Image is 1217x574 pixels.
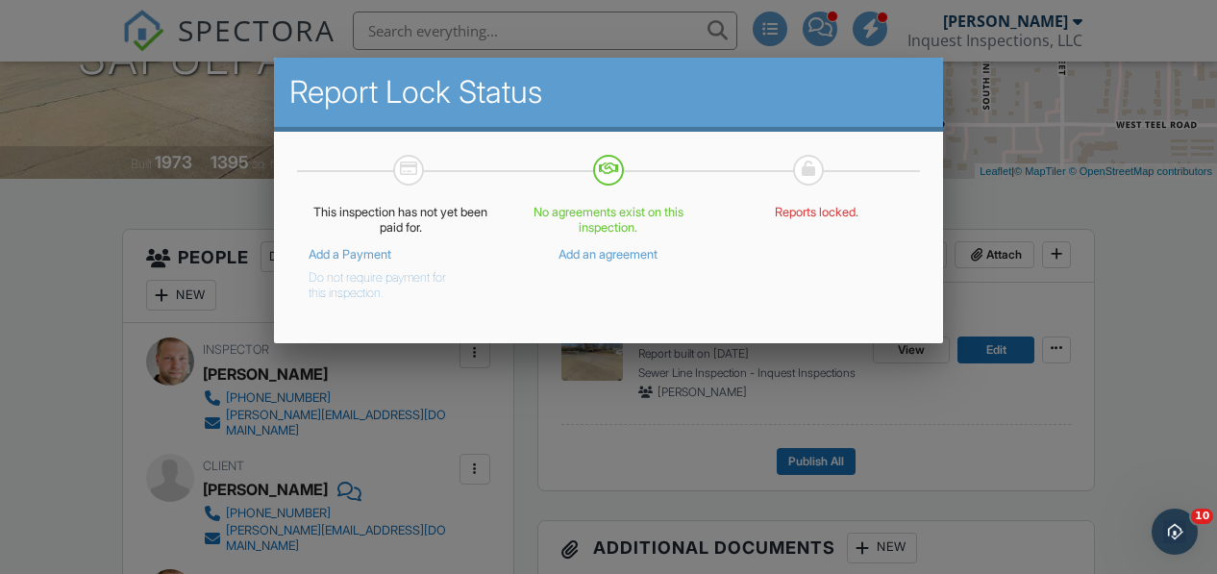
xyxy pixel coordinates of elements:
a: Add an agreement [559,247,658,262]
button: Do not require payment for this inspection. [309,262,464,301]
p: No agreements exist on this inspection. [516,205,701,236]
p: This inspection has not yet been paid for. [309,205,493,236]
h2: Report Lock Status [289,73,928,112]
p: Reports locked. [724,205,908,220]
span: 10 [1191,509,1213,524]
a: Add a Payment [309,247,391,262]
iframe: Intercom live chat [1152,509,1198,555]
